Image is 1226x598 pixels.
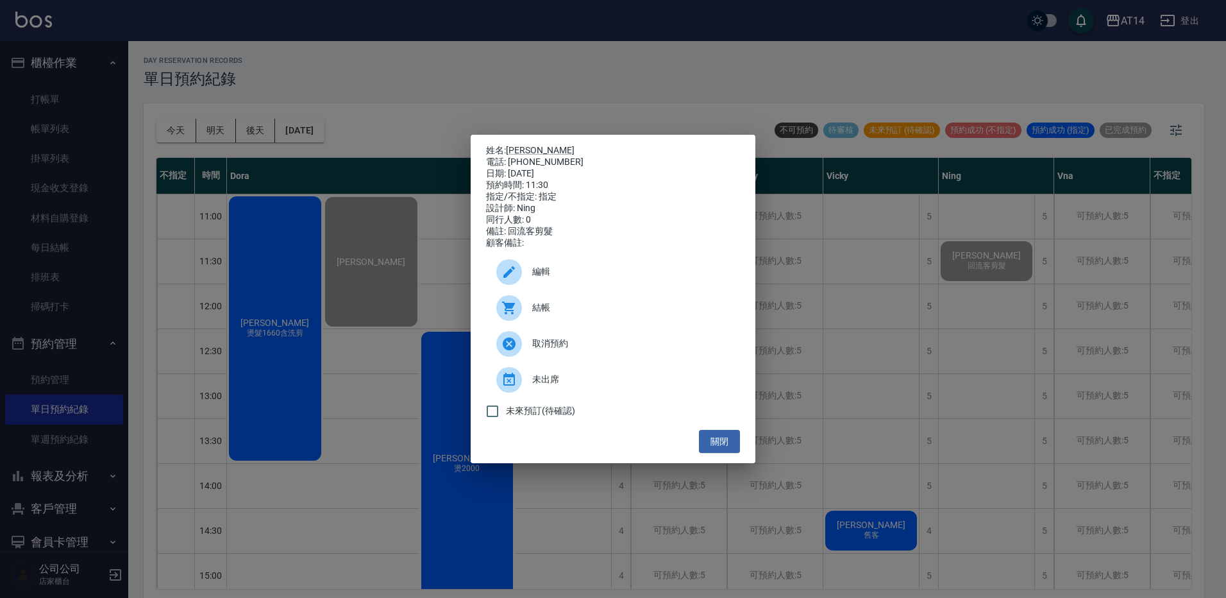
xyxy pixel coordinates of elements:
[506,145,575,155] a: [PERSON_NAME]
[532,373,730,386] span: 未出席
[699,430,740,454] button: 關閉
[486,203,740,214] div: 設計師: Ning
[486,290,740,326] a: 結帳
[532,265,730,278] span: 編輯
[486,157,740,168] div: 電話: [PHONE_NUMBER]
[486,214,740,226] div: 同行人數: 0
[532,337,730,350] span: 取消預約
[532,301,730,314] span: 結帳
[486,191,740,203] div: 指定/不指定: 指定
[486,168,740,180] div: 日期: [DATE]
[486,237,740,249] div: 顧客備註:
[486,254,740,290] div: 編輯
[486,362,740,398] div: 未出席
[506,404,575,418] span: 未來預訂(待確認)
[486,180,740,191] div: 預約時間: 11:30
[486,145,740,157] p: 姓名:
[486,226,740,237] div: 備註: 回流客剪髮
[486,326,740,362] div: 取消預約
